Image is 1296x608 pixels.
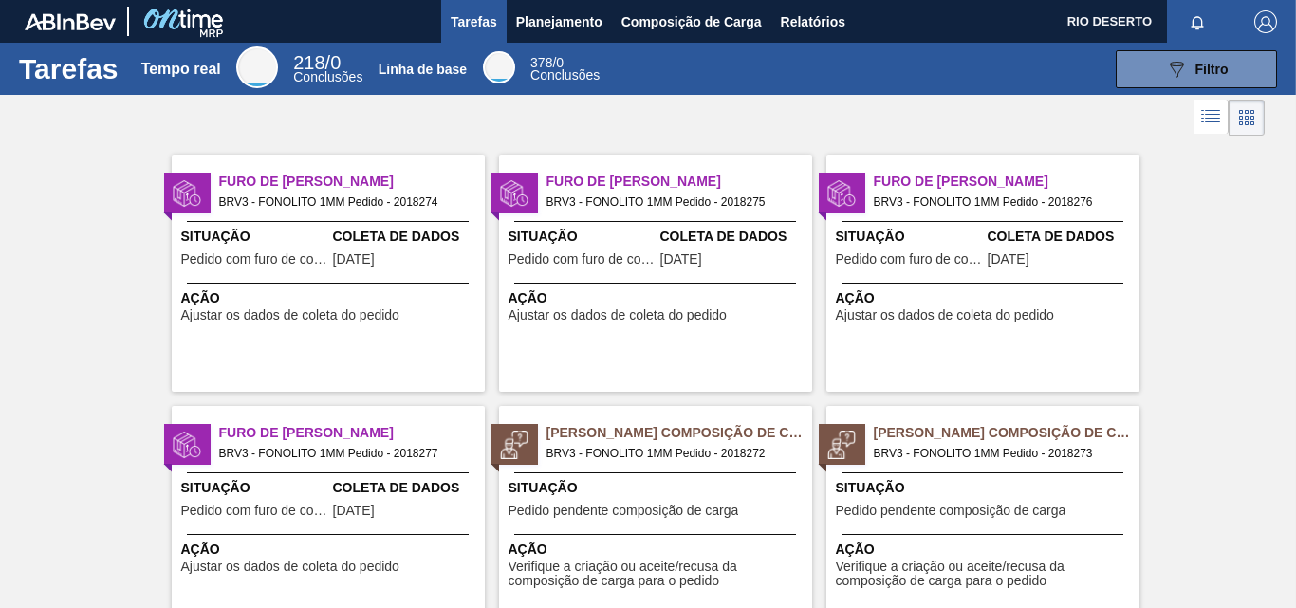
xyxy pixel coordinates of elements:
[293,52,324,73] span: 218
[509,542,547,557] font: Ação
[333,503,375,518] font: [DATE]
[530,67,600,83] font: Conclusões
[181,229,250,244] font: Situação
[546,172,812,192] span: Furo de Coleta
[530,57,600,82] div: Linha de base
[333,252,375,267] span: 27/08/2025
[1167,9,1228,35] button: Notificações
[451,14,497,29] font: Tarefas
[509,307,727,322] font: Ajustar os dados de coleta do pedido
[181,559,399,574] font: Ajustar os dados de coleta do pedido
[988,227,1135,247] span: Coleta de Dados
[509,290,547,305] font: Ação
[546,447,766,460] font: BRV3 - FONOLITO 1MM Pedido - 2018272
[181,290,220,305] font: Ação
[181,542,220,557] font: Ação
[874,174,1048,189] font: Furo de [PERSON_NAME]
[874,172,1139,192] span: Furo de Coleta
[546,195,766,209] font: BRV3 - FONOLITO 1MM Pedido - 2018275
[546,443,797,464] span: BRV3 - FONOLITO 1MM Pedido - 2018272
[660,252,702,267] span: 27/08/2025
[293,55,362,83] div: Tempo real
[181,478,328,498] span: Situação
[333,478,480,498] span: Coleta de Dados
[836,252,983,267] span: Pedido com furo de coleta
[1254,10,1277,33] img: Sair
[236,46,278,88] div: Tempo real
[874,192,1124,212] span: BRV3 - FONOLITO 1MM Pedido - 2018276
[781,14,845,29] font: Relatórios
[509,229,578,244] font: Situação
[836,504,1066,518] span: Pedido pendente composição de carga
[509,227,656,247] span: Situação
[988,229,1115,244] font: Coleta de Dados
[836,290,875,305] font: Ação
[546,192,797,212] span: BRV3 - FONOLITO 1MM Pedido - 2018275
[181,480,250,495] font: Situação
[836,227,983,247] span: Situação
[19,53,119,84] font: Tarefas
[509,480,578,495] font: Situação
[660,229,787,244] font: Coleta de Dados
[874,195,1093,209] font: BRV3 - FONOLITO 1MM Pedido - 2018276
[500,431,528,459] img: status
[333,504,375,518] span: 28/08/2025
[509,478,807,498] span: Situação
[660,227,807,247] span: Coleta de Dados
[836,542,875,557] font: Ação
[219,174,394,189] font: Furo de [PERSON_NAME]
[836,559,1065,588] font: Verifique a criação ou aceite/recusa da composição de carga para o pedido
[836,478,1135,498] span: Situação
[181,307,399,322] font: Ajustar os dados de coleta do pedido
[874,447,1093,460] font: BRV3 - FONOLITO 1MM Pedido - 2018273
[1229,100,1265,136] div: Visão em Cards
[219,172,485,192] span: Furo de Coleta
[181,251,336,267] font: Pedido com furo de coleta
[219,423,485,443] span: Furo de Coleta
[1116,50,1277,88] button: Filtro
[219,425,394,440] font: Furo de [PERSON_NAME]
[333,227,480,247] span: Coleta de Dados
[1194,100,1229,136] div: Visão em Lista
[1067,14,1152,28] font: RIO DESERTO
[546,423,812,443] span: Pedido Aguardando Composição de Carga
[509,251,663,267] font: Pedido com furo de coleta
[25,13,116,30] img: TNhmsLtSVTkK8tSr43FrP2fwEKptu5GPRR3wAAAABJRU5ErkJggg==
[293,69,362,84] font: Conclusões
[379,62,467,77] font: Linha de base
[173,179,201,208] img: status
[333,251,375,267] font: [DATE]
[660,251,702,267] font: [DATE]
[621,14,762,29] font: Composição de Carga
[181,504,328,518] span: Pedido com furo de coleta
[546,174,721,189] font: Furo de [PERSON_NAME]
[874,425,1156,440] font: [PERSON_NAME] Composição de Carga
[173,431,201,459] img: status
[552,55,556,70] font: /
[836,480,905,495] font: Situação
[333,229,460,244] font: Coleta de Dados
[836,251,991,267] font: Pedido com furo de coleta
[333,480,460,495] font: Coleta de Dados
[181,227,328,247] span: Situação
[219,443,470,464] span: BRV3 - FONOLITO 1MM Pedido - 2018277
[219,192,470,212] span: BRV3 - FONOLITO 1MM Pedido - 2018274
[988,252,1029,267] span: 28/08/2025
[500,179,528,208] img: status
[827,431,856,459] img: status
[836,503,1066,518] font: Pedido pendente composição de carga
[483,51,515,83] div: Linha de base
[509,252,656,267] span: Pedido com furo de coleta
[509,559,737,588] font: Verifique a criação ou aceite/recusa da composição de carga para o pedido
[509,504,739,518] span: Pedido pendente composição de carga
[509,503,739,518] font: Pedido pendente composição de carga
[836,307,1054,322] font: Ajustar os dados de coleta do pedido
[1195,62,1229,77] font: Filtro
[181,252,328,267] span: Pedido com furo de coleta
[330,52,341,73] font: 0
[219,447,438,460] font: BRV3 - FONOLITO 1MM Pedido - 2018277
[546,425,828,440] font: [PERSON_NAME] Composição de Carga
[219,195,438,209] font: BRV3 - FONOLITO 1MM Pedido - 2018274
[516,14,602,29] font: Planejamento
[874,443,1124,464] span: BRV3 - FONOLITO 1MM Pedido - 2018273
